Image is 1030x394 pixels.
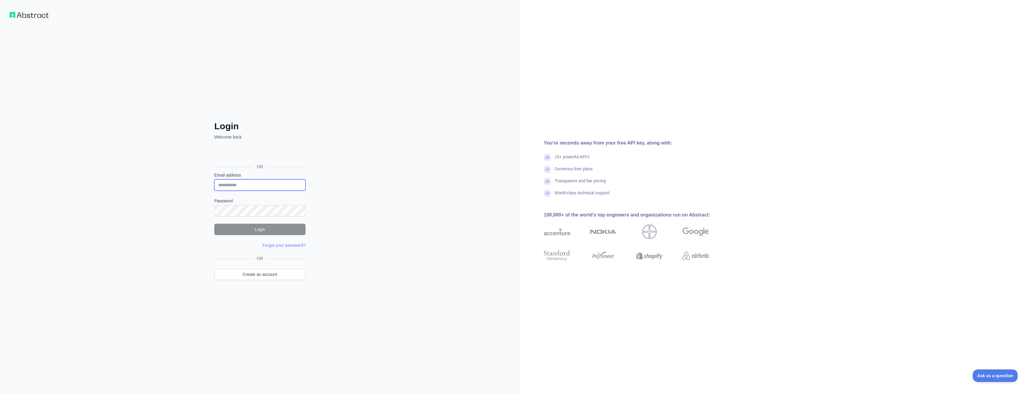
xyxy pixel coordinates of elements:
img: airbnb [682,249,709,262]
label: Email address [214,172,306,178]
img: check mark [544,166,551,173]
img: bayer [642,225,657,239]
div: Generous free plans [555,166,593,178]
img: nokia [590,225,616,239]
div: Transparent and fair pricing [555,178,606,190]
h2: Login [214,121,306,132]
img: shopify [636,249,663,262]
div: You're seconds away from your free API key, along with: [544,139,728,147]
img: google [682,225,709,239]
iframe: Toggle Customer Support [973,369,1018,382]
img: Workflow [10,12,49,18]
img: payoneer [590,249,616,262]
a: Create an account [214,269,306,280]
iframe: Schaltfläche „Über Google anmelden“ [211,147,307,160]
a: Forgot your password? [263,243,306,248]
img: accenture [544,225,570,239]
label: Password [214,198,306,204]
div: World-class technical support [555,190,610,202]
button: Login [214,224,306,235]
img: check mark [544,154,551,161]
span: OR [252,164,268,170]
p: Welcome back [214,134,306,140]
span: OR [254,255,266,261]
img: stanford university [544,249,570,262]
img: check mark [544,190,551,197]
div: 15+ powerful API's [555,154,589,166]
div: 100,000+ of the world's top engineers and organizations run on Abstract: [544,211,728,219]
img: check mark [544,178,551,185]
